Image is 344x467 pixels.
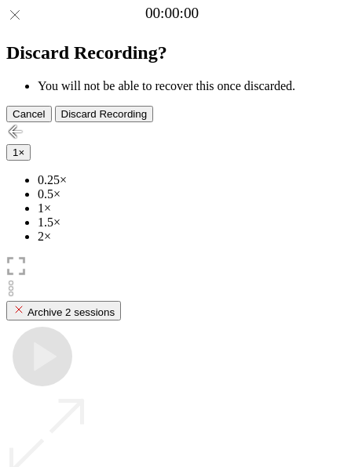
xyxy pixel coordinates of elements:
li: 1× [38,201,338,215]
button: 1× [6,144,31,161]
a: 00:00:00 [145,5,199,22]
li: 2× [38,230,338,244]
button: Discard Recording [55,106,154,122]
li: 1.5× [38,215,338,230]
h2: Discard Recording? [6,42,338,63]
button: Archive 2 sessions [6,301,121,320]
li: 0.25× [38,173,338,187]
div: Archive 2 sessions [13,303,115,318]
span: 1 [13,147,18,158]
button: Cancel [6,106,52,122]
li: 0.5× [38,187,338,201]
li: You will not be able to recover this once discarded. [38,79,338,93]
